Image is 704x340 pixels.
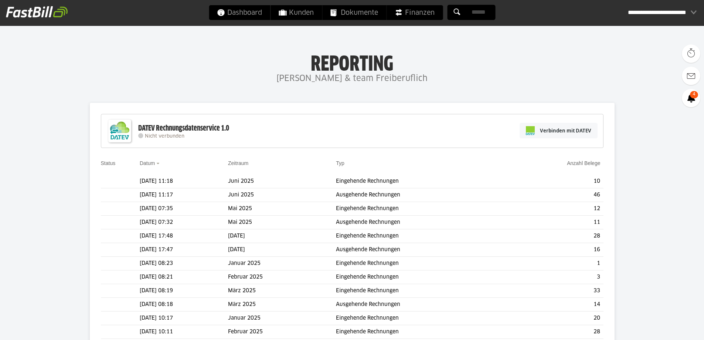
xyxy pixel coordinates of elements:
[140,216,228,229] td: [DATE] 07:32
[336,257,507,270] td: Eingehende Rechnungen
[520,123,598,138] a: Verbinden mit DATEV
[140,188,228,202] td: [DATE] 11:17
[140,284,228,298] td: [DATE] 08:19
[336,284,507,298] td: Eingehende Rechnungen
[336,270,507,284] td: Eingehende Rechnungen
[322,5,386,20] a: Dokumente
[140,229,228,243] td: [DATE] 17:48
[101,160,116,166] a: Status
[336,298,507,312] td: Ausgehende Rechnungen
[507,325,603,339] td: 28
[507,298,603,312] td: 14
[140,325,228,339] td: [DATE] 10:11
[228,188,336,202] td: Juni 2025
[74,52,630,71] h1: Reporting
[228,202,336,216] td: Mai 2025
[140,243,228,257] td: [DATE] 17:47
[140,202,228,216] td: [DATE] 07:35
[507,257,603,270] td: 1
[690,91,698,98] span: 4
[336,202,507,216] td: Eingehende Rechnungen
[336,175,507,188] td: Eingehende Rechnungen
[228,298,336,312] td: März 2025
[228,216,336,229] td: Mai 2025
[145,134,184,139] span: Nicht verbunden
[271,5,322,20] a: Kunden
[228,160,248,166] a: Zeitraum
[336,188,507,202] td: Ausgehende Rechnungen
[395,5,435,20] span: Finanzen
[507,229,603,243] td: 28
[140,160,155,166] a: Datum
[217,5,262,20] span: Dashboard
[507,312,603,325] td: 20
[387,5,443,20] a: Finanzen
[336,325,507,339] td: Eingehende Rechnungen
[540,127,591,134] span: Verbinden mit DATEV
[279,5,314,20] span: Kunden
[105,116,135,146] img: DATEV-Datenservice Logo
[330,5,378,20] span: Dokumente
[228,229,336,243] td: [DATE]
[336,229,507,243] td: Eingehende Rechnungen
[140,270,228,284] td: [DATE] 08:21
[228,270,336,284] td: Februar 2025
[507,243,603,257] td: 16
[228,175,336,188] td: Juni 2025
[507,284,603,298] td: 33
[507,175,603,188] td: 10
[682,89,700,107] a: 4
[526,126,535,135] img: pi-datev-logo-farbig-24.svg
[138,124,229,133] div: DATEV Rechnungsdatenservice 1.0
[140,257,228,270] td: [DATE] 08:23
[507,188,603,202] td: 46
[140,298,228,312] td: [DATE] 08:18
[336,243,507,257] td: Ausgehende Rechnungen
[567,160,600,166] a: Anzahl Belege
[209,5,270,20] a: Dashboard
[336,160,344,166] a: Typ
[156,163,161,164] img: sort_desc.gif
[228,312,336,325] td: Januar 2025
[228,284,336,298] td: März 2025
[507,202,603,216] td: 12
[336,312,507,325] td: Eingehende Rechnungen
[507,216,603,229] td: 11
[140,175,228,188] td: [DATE] 11:18
[228,243,336,257] td: [DATE]
[6,6,68,18] img: fastbill_logo_white.png
[228,325,336,339] td: Februar 2025
[507,270,603,284] td: 3
[336,216,507,229] td: Ausgehende Rechnungen
[140,312,228,325] td: [DATE] 10:17
[228,257,336,270] td: Januar 2025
